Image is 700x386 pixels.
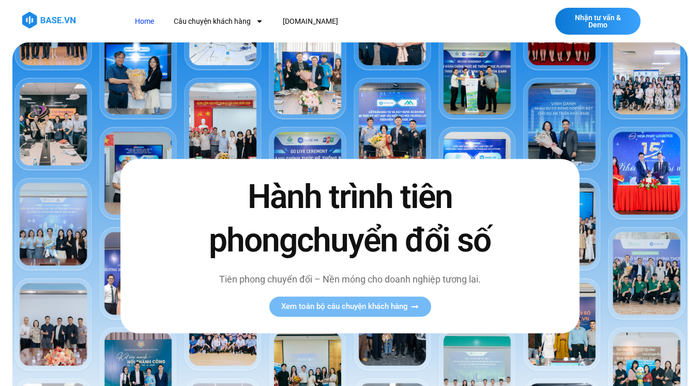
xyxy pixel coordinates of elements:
[127,12,162,31] a: Home
[555,8,641,35] a: Nhận tư vấn & Demo
[127,12,499,31] nav: Menu
[566,14,630,28] span: Nhận tư vấn & Demo
[269,296,431,317] a: Xem toàn bộ câu chuyện khách hàng
[166,12,271,31] a: Câu chuyện khách hàng
[281,303,408,310] span: Xem toàn bộ câu chuyện khách hàng
[297,221,491,260] span: chuyển đổi số
[275,12,346,31] a: [DOMAIN_NAME]
[200,272,500,286] p: Tiên phong chuyển đổi – Nền móng cho doanh nghiệp tương lai.
[200,176,500,262] h2: Hành trình tiên phong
